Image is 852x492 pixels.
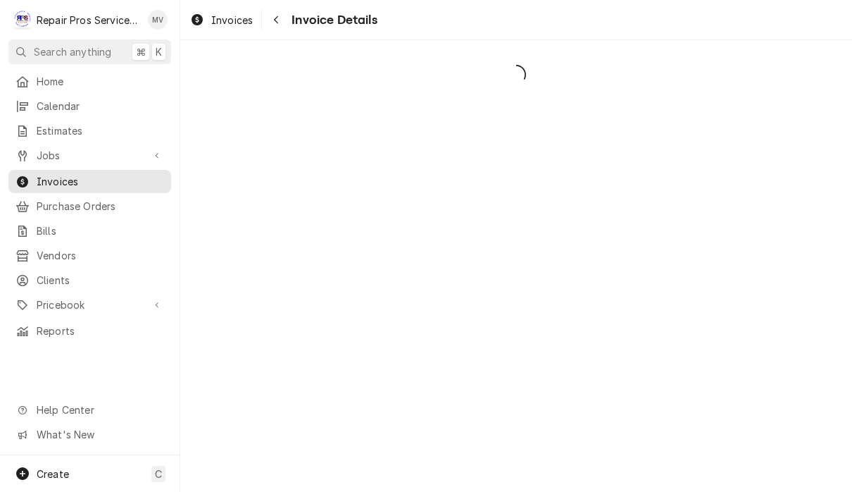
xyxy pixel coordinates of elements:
span: Invoices [211,13,253,27]
div: MV [148,10,168,30]
span: ⌘ [136,44,146,59]
span: Pricebook [37,297,143,312]
a: Vendors [8,244,171,267]
span: Help Center [37,402,163,417]
a: Go to Help Center [8,398,171,422]
a: Home [8,70,171,93]
span: Estimates [37,123,164,138]
div: Repair Pros Services Inc's Avatar [13,10,32,30]
span: C [155,467,162,481]
span: Invoices [37,174,164,189]
span: What's New [37,427,163,442]
a: Invoices [184,8,258,32]
a: Invoices [8,170,171,193]
button: Search anything⌘K [8,39,171,64]
div: R [13,10,32,30]
span: Clients [37,273,164,288]
span: Purchase Orders [37,199,164,214]
span: Calendar [37,99,164,113]
span: Vendors [37,248,164,263]
span: Jobs [37,148,143,163]
span: Search anything [34,44,111,59]
span: Invoice Details [287,11,377,30]
span: K [156,44,162,59]
a: Clients [8,269,171,292]
a: Calendar [8,94,171,118]
a: Reports [8,319,171,343]
a: Go to Pricebook [8,293,171,316]
span: Home [37,74,164,89]
button: Navigate back [265,8,287,31]
span: Loading... [180,60,852,90]
div: Mindy Volker's Avatar [148,10,168,30]
a: Bills [8,219,171,242]
span: Bills [37,223,164,238]
a: Purchase Orders [8,195,171,218]
div: Repair Pros Services Inc [37,13,140,27]
span: Create [37,468,69,480]
span: Reports [37,324,164,338]
a: Go to What's New [8,423,171,446]
a: Estimates [8,119,171,142]
a: Go to Jobs [8,144,171,167]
